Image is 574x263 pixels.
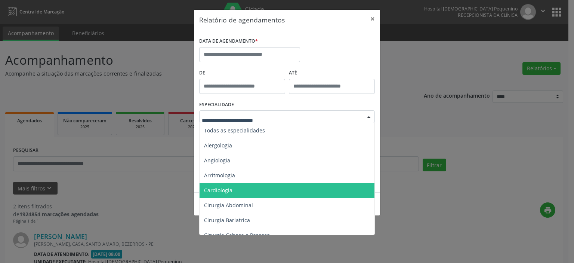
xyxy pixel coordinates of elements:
[199,99,234,111] label: ESPECIALIDADE
[199,15,285,25] h5: Relatório de agendamentos
[204,202,253,209] span: Cirurgia Abdominal
[204,157,230,164] span: Angiologia
[204,217,250,224] span: Cirurgia Bariatrica
[204,187,232,194] span: Cardiologia
[289,67,375,79] label: ATÉ
[365,10,380,28] button: Close
[204,142,232,149] span: Alergologia
[204,172,235,179] span: Arritmologia
[204,127,265,134] span: Todas as especialidades
[204,232,270,239] span: Cirurgia Cabeça e Pescoço
[199,67,285,79] label: De
[199,36,258,47] label: DATA DE AGENDAMENTO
